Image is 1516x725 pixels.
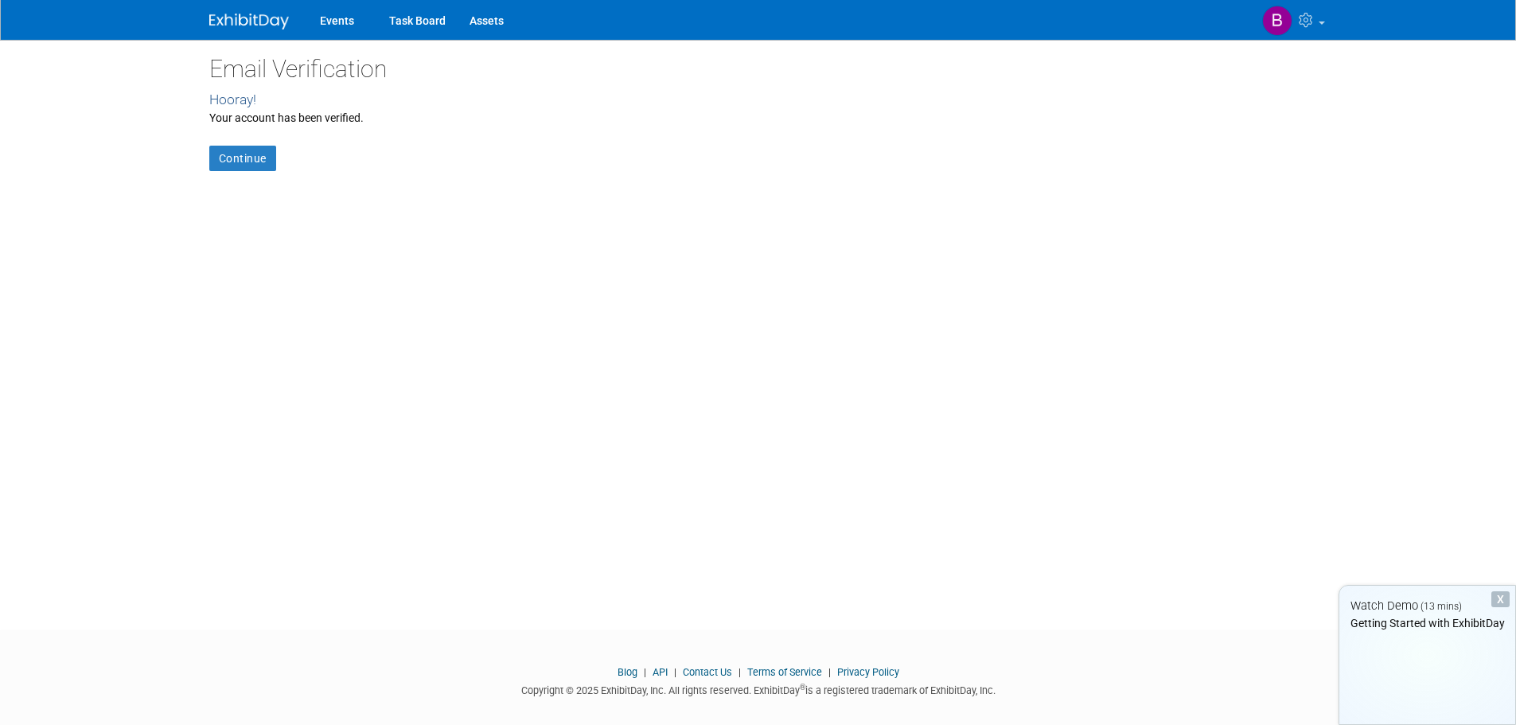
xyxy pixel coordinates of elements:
[209,146,276,171] a: Continue
[1491,591,1510,607] div: Dismiss
[670,666,680,678] span: |
[1339,598,1515,614] div: Watch Demo
[1339,615,1515,631] div: Getting Started with ExhibitDay
[209,90,1308,110] div: Hooray!
[837,666,899,678] a: Privacy Policy
[683,666,732,678] a: Contact Us
[209,56,1308,82] h2: Email Verification
[800,683,805,692] sup: ®
[209,14,289,29] img: ExhibitDay
[1262,6,1292,36] img: Brenden Wolinski
[747,666,822,678] a: Terms of Service
[735,666,745,678] span: |
[1421,601,1462,612] span: (13 mins)
[653,666,668,678] a: API
[618,666,637,678] a: Blog
[640,666,650,678] span: |
[209,110,1308,126] div: Your account has been verified.
[824,666,835,678] span: |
